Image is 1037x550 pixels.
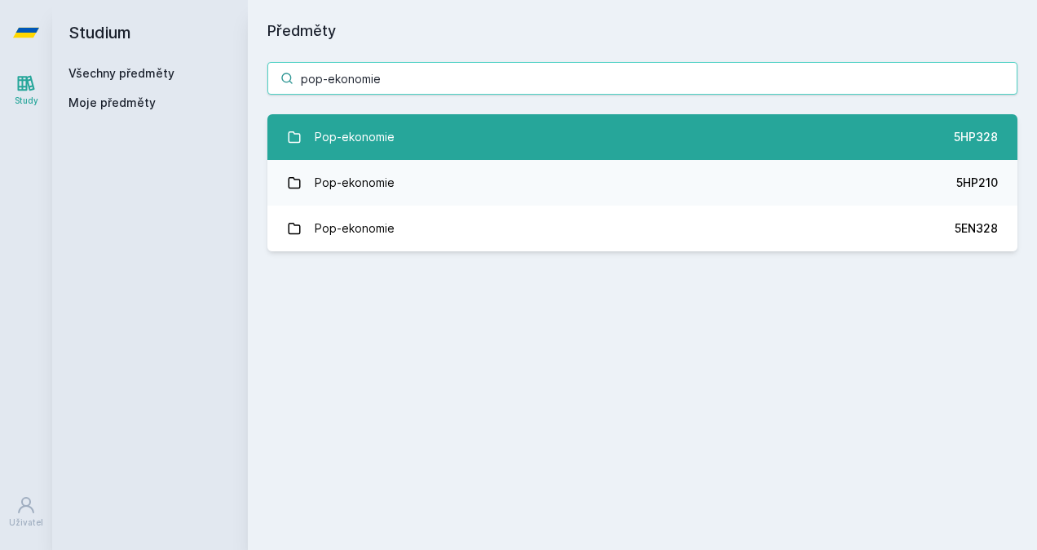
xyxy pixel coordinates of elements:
div: 5EN328 [955,220,998,237]
a: Uživatel [3,487,49,537]
a: Pop-ekonomie 5HP328 [267,114,1017,160]
div: Uživatel [9,517,43,529]
div: 5HP328 [954,129,998,145]
div: Pop-ekonomie [315,121,395,153]
div: Study [15,95,38,107]
h1: Předměty [267,20,1017,42]
div: Pop-ekonomie [315,166,395,199]
input: Název nebo ident předmětu… [267,62,1017,95]
span: Moje předměty [68,95,156,111]
a: Study [3,65,49,115]
div: Pop-ekonomie [315,212,395,245]
div: 5HP210 [956,175,998,191]
a: Všechny předměty [68,66,174,80]
a: Pop-ekonomie 5HP210 [267,160,1017,206]
a: Pop-ekonomie 5EN328 [267,206,1017,251]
